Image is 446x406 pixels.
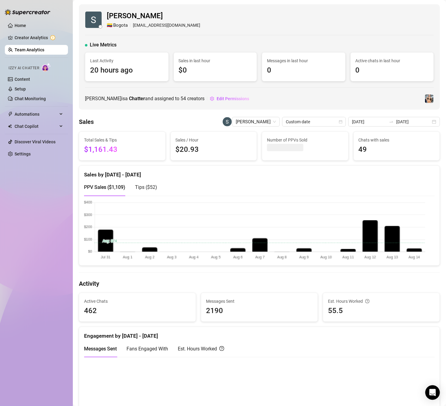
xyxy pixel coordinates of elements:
span: thunderbolt [8,112,13,117]
span: Active chats in last hour [356,57,429,64]
span: Chat Copilot [15,121,58,131]
a: Team Analytics [15,47,44,52]
span: Messages Sent [206,298,313,305]
span: 0 [267,65,340,76]
span: question-circle [219,345,224,353]
a: Chat Monitoring [15,96,46,101]
img: Veronica [425,94,434,103]
span: Messages Sent [84,346,117,352]
span: to [389,119,394,124]
span: 0 [356,65,429,76]
span: 55.5 [328,305,435,317]
span: Live Metrics [90,41,117,49]
span: Number of PPVs Sold [267,137,343,143]
a: Home [15,23,26,28]
a: Content [15,77,30,82]
img: logo-BBDzfeDw.svg [5,9,50,15]
span: Sales / Hour [176,137,252,143]
img: AI Chatter [42,63,51,72]
input: Start date [352,118,387,125]
span: setting [210,97,214,101]
div: Est. Hours Worked [328,298,435,305]
a: Creator Analytics exclamation-circle [15,33,63,43]
a: Setup [15,87,26,91]
span: swap-right [389,119,394,124]
span: question-circle [365,298,370,305]
span: Tips ( $52 ) [135,184,157,190]
span: [PERSON_NAME] [107,10,200,22]
button: Edit Permissions [210,94,249,104]
span: Automations [15,109,58,119]
span: $20.93 [176,144,252,155]
span: 🇨🇴 [107,22,113,29]
div: Est. Hours Worked [178,345,224,353]
span: Active Chats [84,298,191,305]
div: [EMAIL_ADDRESS][DOMAIN_NAME] [107,22,200,29]
span: $1,161.43 [84,144,160,155]
a: Discover Viral Videos [15,139,56,144]
span: Sara Gutiérrez [236,117,276,126]
div: Open Intercom Messenger [425,385,440,400]
span: 2190 [206,305,313,317]
span: Chats with sales [359,137,435,143]
h4: Activity [79,279,440,288]
span: calendar [339,120,343,124]
span: $0 [179,65,252,76]
span: Edit Permissions [217,96,249,101]
b: Chatter [129,96,145,101]
h4: Sales [79,118,94,126]
span: Last Activity [90,57,164,64]
img: Sara Gutiérrez [223,117,232,126]
span: Fans Engaged With [127,346,168,352]
input: End date [396,118,431,125]
span: 54 [181,96,186,101]
span: Total Sales & Tips [84,137,160,143]
span: Bogota [113,22,128,29]
span: Sales in last hour [179,57,252,64]
img: Sara Gutiérrez [85,12,102,28]
img: Chat Copilot [8,124,12,128]
span: Messages in last hour [267,57,340,64]
span: 20 hours ago [90,65,164,76]
span: PPV Sales ( $1,109 ) [84,184,125,190]
span: 49 [359,144,435,155]
span: 462 [84,305,191,317]
div: Engagement by [DATE] - [DATE] [84,327,435,340]
div: Sales by [DATE] - [DATE] [84,166,435,179]
span: [PERSON_NAME] is a and assigned to creators [85,95,204,102]
span: Izzy AI Chatter [8,65,39,71]
a: Settings [15,152,31,156]
span: Custom date [286,117,342,126]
